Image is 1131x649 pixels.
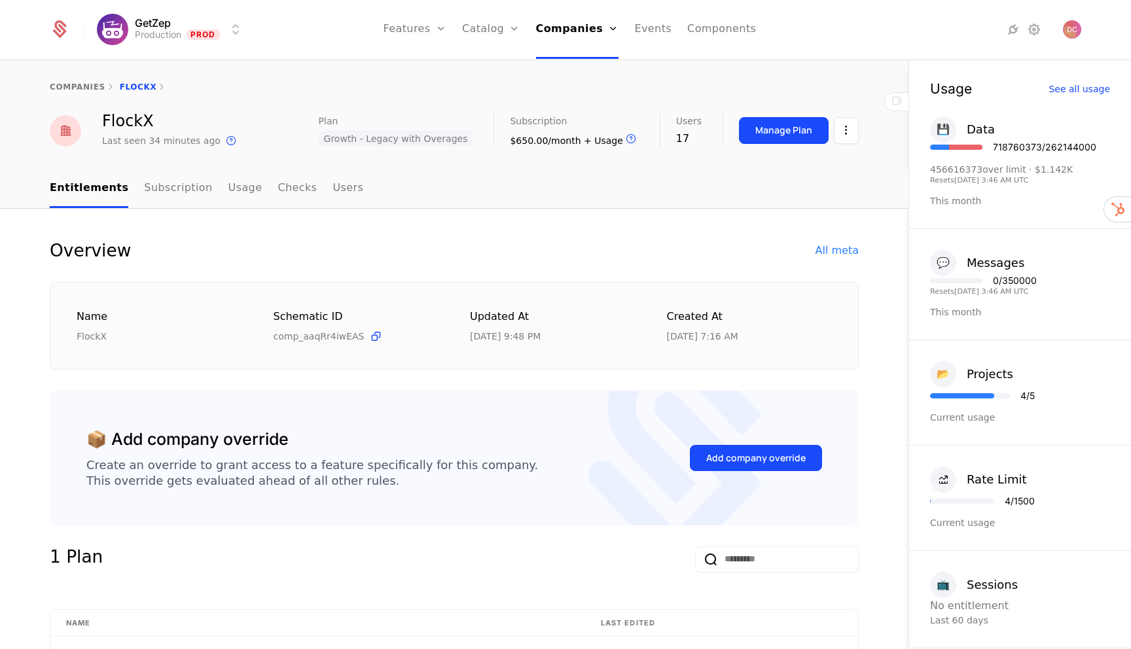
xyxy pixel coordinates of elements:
div: Updated at [470,309,636,325]
div: Rate Limit [967,470,1027,489]
button: 💾Data [930,116,995,143]
div: Sessions [967,576,1018,594]
button: Select action [834,117,859,144]
div: Usage [930,82,972,96]
div: 9/13/25, 9:48 PM [470,330,541,343]
div: 4 / 1500 [1005,497,1035,506]
div: Last 60 days [930,614,1110,627]
a: companies [50,82,105,92]
button: Manage Plan [739,117,829,144]
span: Users [676,116,702,126]
th: Name [50,610,585,637]
div: Resets [DATE] 3:46 AM UTC [930,288,1037,295]
div: 4 / 5 [1020,391,1035,400]
div: 17 [676,131,702,147]
div: Projects [967,365,1013,383]
button: 📺Sessions [930,572,1018,598]
div: Resets [DATE] 3:46 AM UTC [930,177,1096,184]
div: 0 / 350000 [993,276,1037,285]
div: This month [930,306,1110,319]
div: 718760373 / 262144000 [993,143,1096,152]
div: 1 Plan [50,546,103,572]
a: Settings [1026,22,1042,37]
div: Production [135,28,181,41]
span: Plan [319,116,338,126]
div: 💾 [930,116,956,143]
div: Manage Plan [755,124,812,137]
nav: Main [50,169,859,208]
img: Daniel Chalef [1063,20,1081,39]
div: Schematic ID [274,309,439,324]
div: Last seen 34 minutes ago [102,134,221,147]
a: Integrations [1005,22,1021,37]
div: Data [967,120,995,139]
a: Subscription [144,169,212,208]
div: Name [77,309,242,325]
div: FlockX [102,113,239,129]
div: 💬 [930,250,956,276]
span: Growth - Legacy with Overages [319,131,473,147]
div: All meta [816,243,859,258]
button: 📂Projects [930,361,1013,387]
button: Select environment [101,15,243,44]
div: Messages [967,254,1024,272]
button: Rate Limit [930,466,1027,493]
div: Add company override [706,451,806,465]
div: FlockX [77,330,242,343]
span: GetZep [135,18,171,28]
img: GetZep [97,14,128,45]
span: + Usage [584,135,623,146]
a: Usage [228,169,262,208]
div: 📺 [930,572,956,598]
ul: Choose Sub Page [50,169,363,208]
a: Users [332,169,363,208]
div: $650.00/month [510,131,638,147]
div: 456616373 over limit · $1.142K [930,165,1096,174]
a: Checks [278,169,317,208]
div: 📂 [930,361,956,387]
span: comp_aaqRr4iwEAS [274,330,365,343]
button: 💬Messages [930,250,1024,276]
a: Entitlements [50,169,128,208]
div: See all usage [1049,84,1110,94]
button: Add company override [690,445,822,471]
div: Current usage [930,516,1110,529]
span: Prod [187,29,220,40]
div: 5/24/24, 7:16 AM [667,330,738,343]
img: FlockX [50,115,81,147]
th: Last edited [585,610,858,637]
div: Create an override to grant access to a feature specifically for this company. This override gets... [86,457,538,489]
div: This month [930,194,1110,207]
div: Overview [50,240,131,261]
div: Current usage [930,411,1110,424]
div: 📦 Add company override [86,427,289,452]
div: Created at [667,309,833,325]
button: Open user button [1063,20,1081,39]
span: No entitlement [930,599,1009,612]
span: Subscription [510,116,567,126]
